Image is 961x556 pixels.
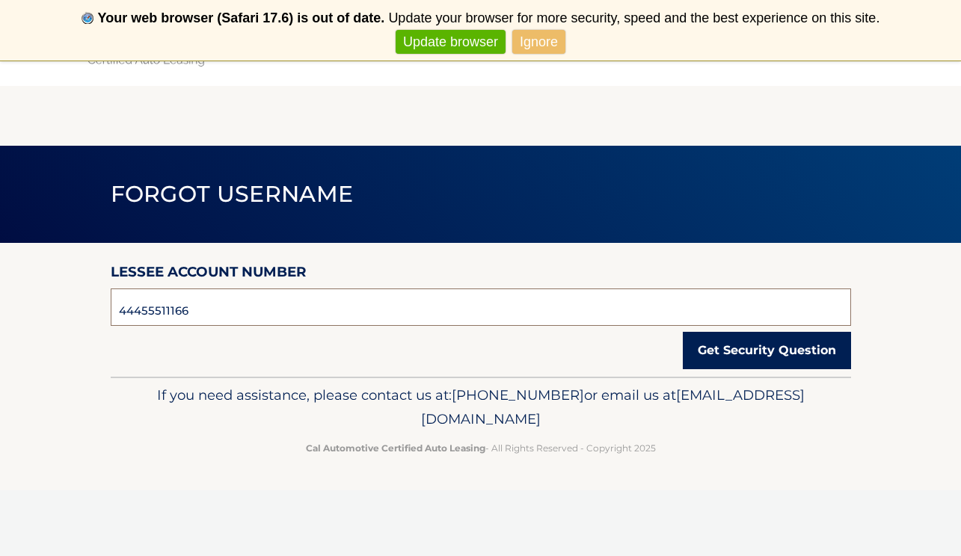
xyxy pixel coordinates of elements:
[396,30,506,55] a: Update browser
[111,261,307,288] label: Lessee Account Number
[512,30,565,55] a: Ignore
[120,383,841,431] p: If you need assistance, please contact us at: or email us at
[421,386,805,427] span: [EMAIL_ADDRESS][DOMAIN_NAME]
[98,10,385,25] b: Your web browser (Safari 17.6) is out of date.
[120,440,841,456] p: - All Rights Reserved - Copyright 2025
[306,442,485,454] strong: Cal Automotive Certified Auto Leasing
[683,332,851,369] button: Get Security Question
[388,10,879,25] span: Update your browser for more security, speed and the best experience on this site.
[452,386,584,404] span: [PHONE_NUMBER]
[111,180,354,208] span: Forgot Username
